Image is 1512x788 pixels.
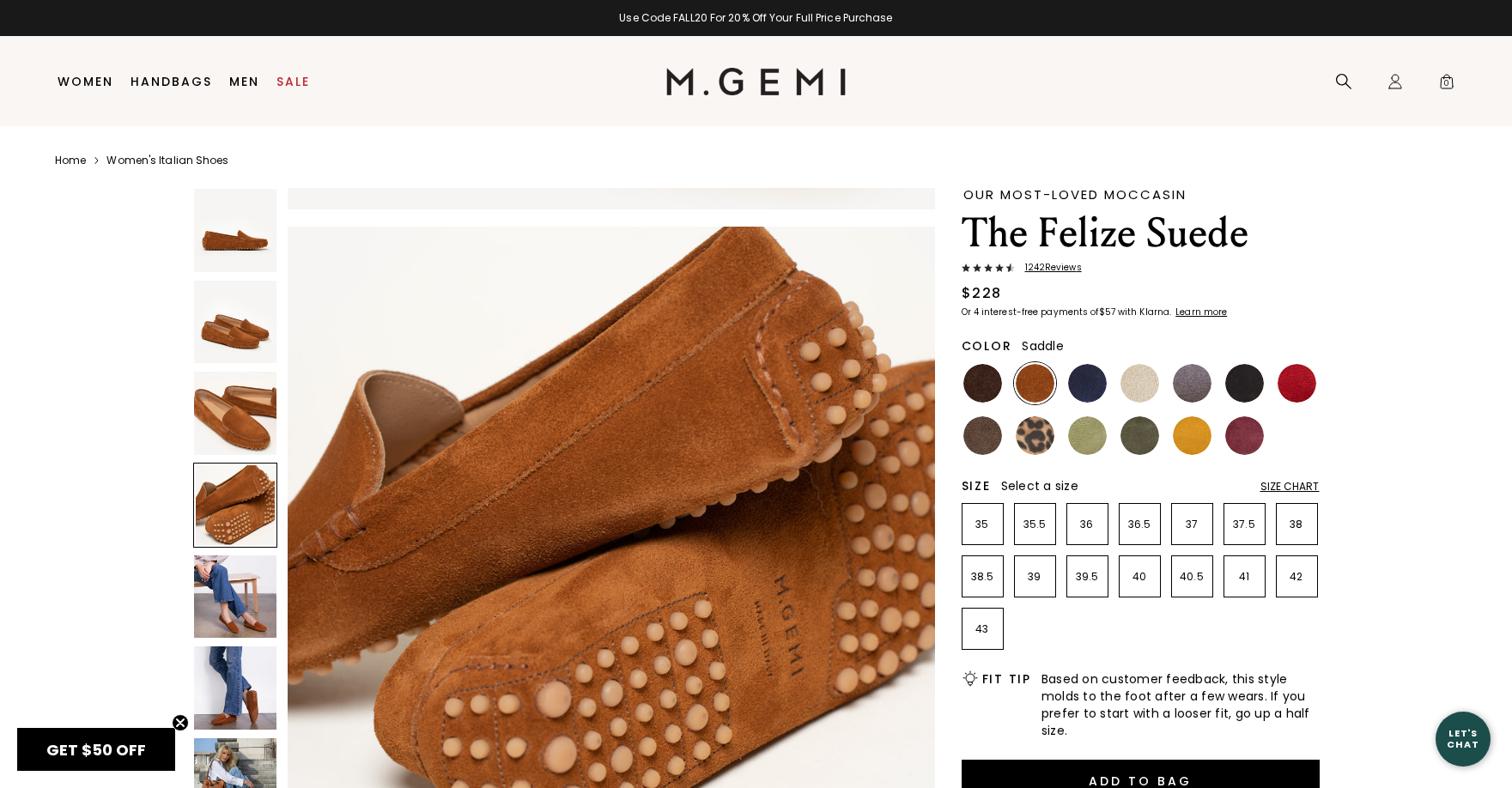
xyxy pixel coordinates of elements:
[1068,416,1107,455] img: Pistachio
[172,714,189,731] button: Close teaser
[1067,518,1108,531] p: 36
[962,339,1012,353] h2: Color
[1277,570,1317,584] p: 42
[1118,306,1174,318] klarna-placement-style-body: with Klarna
[1436,728,1491,749] div: Let's Chat
[194,189,277,272] img: The Felize Suede
[1277,518,1317,531] p: 38
[963,188,1320,201] div: Our Most-Loved Moccasin
[1015,570,1055,584] p: 39
[962,570,1003,584] p: 38.5
[963,416,1002,455] img: Mushroom
[276,75,310,88] a: Sale
[194,372,277,455] img: The Felize Suede
[131,75,212,88] a: Handbags
[1278,364,1316,403] img: Sunset Red
[229,75,259,88] a: Men
[1016,364,1054,403] img: Saddle
[1175,306,1227,318] klarna-placement-style-cta: Learn more
[1260,480,1320,494] div: Size Chart
[17,728,175,771] div: GET $50 OFFClose teaser
[982,672,1031,686] h2: Fit Tip
[1224,570,1265,584] p: 41
[962,283,1002,304] div: $228
[194,281,277,364] img: The Felize Suede
[962,622,1003,636] p: 43
[1224,518,1265,531] p: 37.5
[1067,570,1108,584] p: 39.5
[1173,364,1211,403] img: Gray
[1041,670,1320,739] span: Based on customer feedback, this style molds to the foot after a few wears. If you prefer to star...
[194,646,277,730] img: The Felize Suede
[1172,518,1212,531] p: 37
[963,364,1002,403] img: Chocolate
[1173,416,1211,455] img: Sunflower
[962,263,1320,276] a: 1242Reviews
[962,209,1320,258] h1: The Felize Suede
[1120,518,1160,531] p: 36.5
[1015,263,1082,273] span: 1242 Review s
[1022,337,1064,355] span: Saddle
[1016,416,1054,455] img: Leopard Print
[106,154,228,167] a: Women's Italian Shoes
[1225,416,1264,455] img: Burgundy
[1120,570,1160,584] p: 40
[58,75,113,88] a: Women
[1099,306,1115,318] klarna-placement-style-amount: $57
[46,739,146,761] span: GET $50 OFF
[962,306,1099,318] klarna-placement-style-body: Or 4 interest-free payments of
[1120,364,1159,403] img: Latte
[1001,477,1078,494] span: Select a size
[1015,518,1055,531] p: 35.5
[666,68,846,95] img: M.Gemi
[1068,364,1107,403] img: Midnight Blue
[1225,364,1264,403] img: Black
[1120,416,1159,455] img: Olive
[1438,76,1455,94] span: 0
[962,479,991,493] h2: Size
[194,555,277,639] img: The Felize Suede
[55,154,86,167] a: Home
[962,518,1003,531] p: 35
[1174,307,1227,318] a: Learn more
[1172,570,1212,584] p: 40.5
